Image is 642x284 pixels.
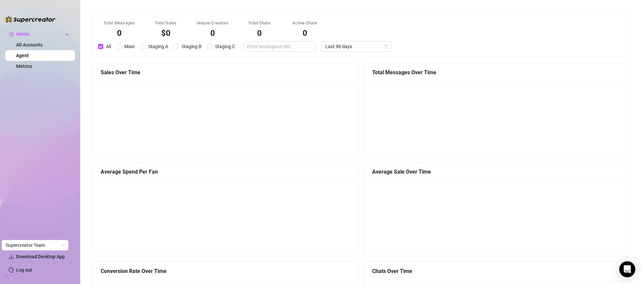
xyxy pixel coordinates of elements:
[384,44,388,49] span: calendar
[16,53,29,58] a: Agent
[372,168,622,176] div: Average Sale Over Time
[145,43,171,50] span: Staging A
[179,43,204,50] span: Staging B
[290,20,320,26] div: Active Chats
[101,68,350,77] div: Sales Over Time
[372,267,622,275] div: Chats Over Time
[103,20,135,26] div: Total Messages
[103,29,135,37] div: 0
[197,20,229,26] div: Unique Creators
[245,20,274,26] div: Total Chats
[101,267,350,275] div: Conversion Rate Over Time
[290,29,320,37] div: 0
[103,43,114,50] span: All
[247,43,307,50] input: Enter workspace UID
[122,43,137,50] span: Main
[101,168,350,176] div: Average Spend Per Fan
[3,275,8,279] span: build
[6,240,65,250] span: Supercreator Team
[9,31,14,37] span: crown
[5,16,56,23] img: logo-BBDzfeDw.svg
[151,20,181,26] div: Total Sales
[9,254,14,259] span: download
[325,41,388,52] span: Last 90 days
[372,68,622,77] div: Total Messages Over Time
[16,42,42,48] a: All Accounts
[619,261,635,277] div: Open Intercom Messenger
[16,254,65,259] span: Download Desktop App
[16,64,32,69] a: Metrics
[197,29,229,37] div: 0
[16,29,64,39] span: Admin
[16,267,32,273] a: Log out
[212,43,238,50] span: Staging C
[151,29,181,37] div: $0
[245,29,274,37] div: 0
